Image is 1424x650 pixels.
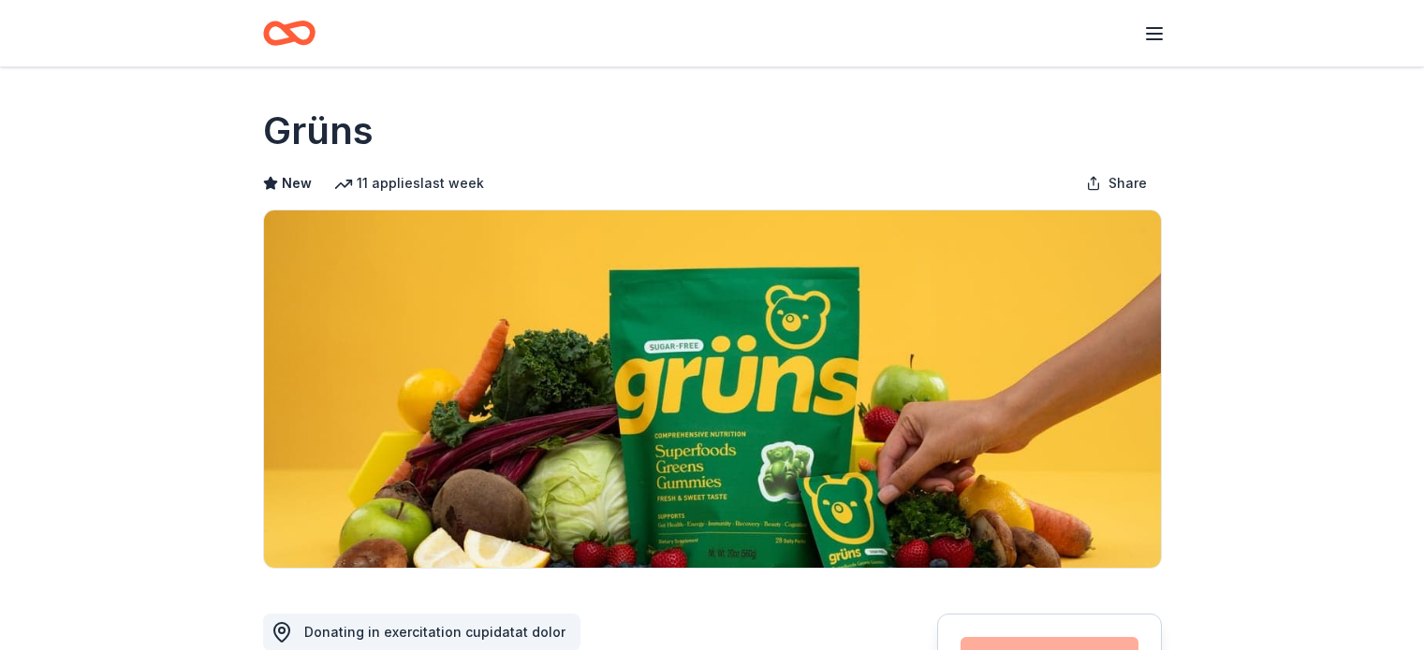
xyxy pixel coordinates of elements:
[264,210,1161,568] img: Image for Grüns
[263,105,374,157] h1: Grüns
[304,624,565,640] span: Donating in exercitation cupidatat dolor
[282,172,312,195] span: New
[263,11,316,55] a: Home
[334,172,484,195] div: 11 applies last week
[1071,165,1162,202] button: Share
[1108,172,1147,195] span: Share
